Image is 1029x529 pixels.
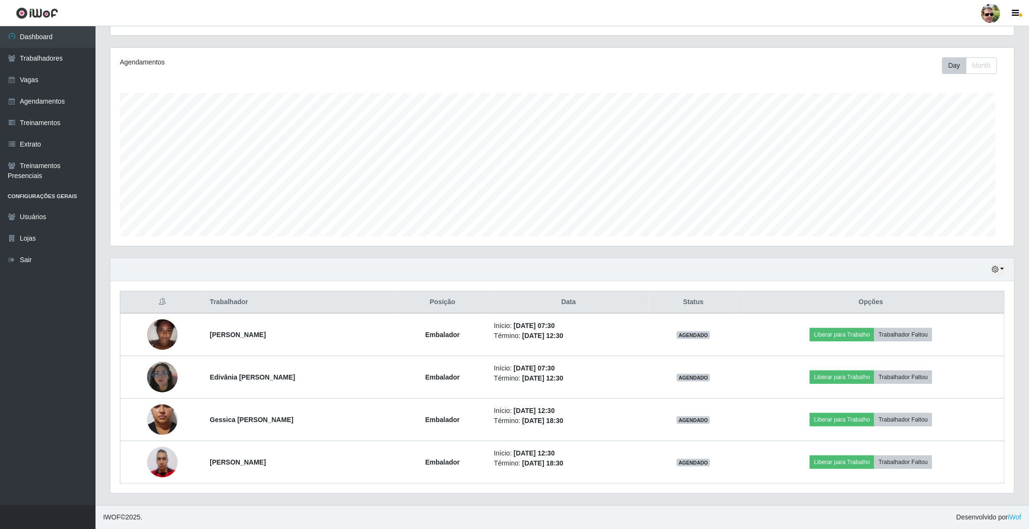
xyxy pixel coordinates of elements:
span: IWOF [103,513,121,521]
button: Trabalhador Faltou [874,413,932,426]
button: Liberar para Trabalho [810,413,874,426]
th: Opções [738,291,1004,314]
time: [DATE] 18:30 [522,459,563,467]
div: Toolbar with button groups [942,57,1005,74]
span: AGENDADO [677,416,710,424]
strong: Embalador [425,331,460,339]
button: Month [966,57,997,74]
img: 1747520366813.jpeg [147,442,178,482]
li: Término: [494,373,643,383]
span: © 2025 . [103,512,142,522]
img: 1751846341497.jpeg [147,350,178,404]
th: Status [649,291,738,314]
span: AGENDADO [677,459,710,466]
span: AGENDADO [677,374,710,381]
li: Início: [494,321,643,331]
button: Trabalhador Faltou [874,328,932,341]
li: Início: [494,448,643,458]
time: [DATE] 12:30 [522,332,563,339]
time: [DATE] 07:30 [514,364,555,372]
time: [DATE] 18:30 [522,417,563,424]
li: Término: [494,416,643,426]
button: Liberar para Trabalho [810,370,874,384]
strong: [PERSON_NAME] [210,331,265,339]
img: CoreUI Logo [16,7,58,19]
time: [DATE] 12:30 [522,374,563,382]
img: 1746572657158.jpeg [147,386,178,454]
li: Início: [494,406,643,416]
th: Posição [397,291,488,314]
li: Término: [494,331,643,341]
strong: Embalador [425,373,460,381]
time: [DATE] 12:30 [514,449,555,457]
th: Trabalhador [204,291,397,314]
time: [DATE] 07:30 [514,322,555,329]
button: Day [942,57,966,74]
span: AGENDADO [677,331,710,339]
th: Data [488,291,649,314]
strong: Edivânia [PERSON_NAME] [210,373,295,381]
div: Agendamentos [120,57,480,67]
span: Desenvolvido por [956,512,1021,522]
strong: Embalador [425,416,460,423]
div: First group [942,57,997,74]
button: Trabalhador Faltou [874,370,932,384]
strong: [PERSON_NAME] [210,458,265,466]
li: Início: [494,363,643,373]
a: iWof [1008,513,1021,521]
strong: Gessica [PERSON_NAME] [210,416,293,423]
li: Término: [494,458,643,468]
time: [DATE] 12:30 [514,407,555,414]
img: 1706900327938.jpeg [147,307,178,362]
button: Trabalhador Faltou [874,455,932,469]
strong: Embalador [425,458,460,466]
button: Liberar para Trabalho [810,328,874,341]
button: Liberar para Trabalho [810,455,874,469]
